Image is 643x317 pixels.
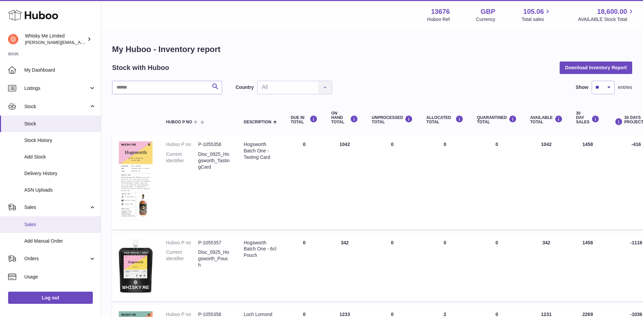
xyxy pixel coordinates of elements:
[112,44,632,55] h1: My Huboo - Inventory report
[476,16,495,23] div: Currency
[24,170,96,177] span: Delivery History
[244,141,277,161] div: Hogsworth Batch One - Tasting Card
[112,63,169,72] h2: Stock with Huboo
[24,103,89,110] span: Stock
[576,111,599,125] div: 30 DAY SALES
[119,240,153,293] img: product image
[24,221,96,228] span: Sales
[524,233,569,301] td: 342
[236,84,254,91] label: Country
[365,233,420,301] td: 0
[166,240,198,246] dt: Huboo P no
[166,141,198,148] dt: Huboo P no
[578,16,635,23] span: AVAILABLE Stock Total
[495,142,498,147] span: 0
[25,40,135,45] span: [PERSON_NAME][EMAIL_ADDRESS][DOMAIN_NAME]
[597,7,627,16] span: 18,600.00
[523,7,544,16] span: 105.06
[495,240,498,245] span: 0
[477,115,517,124] div: QUARANTINED Total
[481,7,495,16] strong: GBP
[24,154,96,160] span: Add Stock
[119,141,153,221] img: product image
[420,135,470,229] td: 0
[324,135,365,229] td: 1042
[560,62,632,74] button: Download Inventory Report
[427,16,450,23] div: Huboo Ref
[530,115,563,124] div: AVAILABLE Total
[166,249,198,268] dt: Current identifier
[244,120,271,124] span: Description
[284,233,324,301] td: 0
[24,67,96,73] span: My Dashboard
[372,115,413,124] div: UNPROCESSED Total
[198,249,230,268] dd: Disc_0925_Hogsworth_Pouch
[365,135,420,229] td: 0
[24,137,96,144] span: Stock History
[166,120,192,124] span: Huboo P no
[25,33,86,46] div: Whisky Me Limited
[8,34,18,44] img: frances@whiskyshop.com
[420,233,470,301] td: 0
[8,292,93,304] a: Log out
[521,16,552,23] span: Total sales
[576,84,588,91] label: Show
[198,151,230,170] dd: Disc_0925_Hogsworth_TastingCard
[431,7,450,16] strong: 13676
[524,135,569,229] td: 1042
[291,115,318,124] div: DUE IN TOTAL
[569,135,606,229] td: 1458
[284,135,324,229] td: 0
[24,255,89,262] span: Orders
[198,240,230,246] dd: P-1055357
[24,187,96,193] span: ASN Uploads
[166,151,198,170] dt: Current identifier
[495,312,498,317] span: 0
[24,85,89,92] span: Listings
[324,233,365,301] td: 342
[198,141,230,148] dd: P-1055358
[426,115,463,124] div: ALLOCATED Total
[331,111,358,125] div: ON HAND Total
[521,7,552,23] a: 105.06 Total sales
[24,121,96,127] span: Stock
[24,238,96,244] span: Add Manual Order
[578,7,635,23] a: 18,600.00 AVAILABLE Stock Total
[24,204,89,211] span: Sales
[24,274,96,280] span: Usage
[618,84,632,91] span: entries
[244,240,277,259] div: Hogsworth Batch One - 6cl Pouch
[569,233,606,301] td: 1458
